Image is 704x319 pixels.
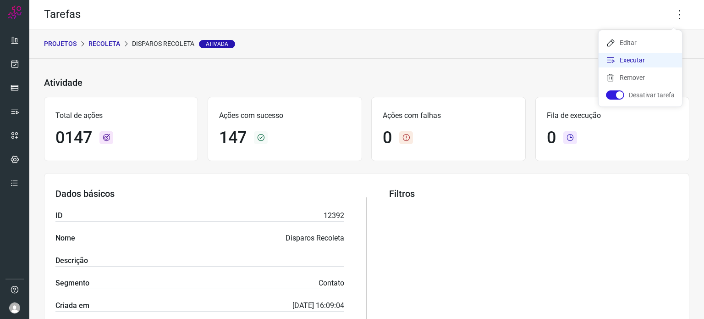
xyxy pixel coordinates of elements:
[383,128,392,148] h1: 0
[219,128,247,148] h1: 147
[44,77,82,88] h3: Atividade
[599,70,682,85] li: Remover
[599,88,682,102] li: Desativar tarefa
[55,278,89,289] label: Segmento
[292,300,344,311] p: [DATE] 16:09:04
[219,110,350,121] p: Ações com sucesso
[599,53,682,67] li: Executar
[389,188,678,199] h3: Filtros
[547,128,556,148] h1: 0
[199,40,235,48] span: Ativada
[55,233,75,244] label: Nome
[319,278,344,289] p: Contato
[286,233,344,244] p: Disparos Recoleta
[132,39,235,49] p: Disparos Recoleta
[547,110,678,121] p: Fila de execução
[55,188,344,199] h3: Dados básicos
[88,39,120,49] p: Recoleta
[55,210,62,221] label: ID
[44,39,77,49] p: PROJETOS
[324,210,344,221] p: 12392
[8,6,22,19] img: Logo
[599,35,682,50] li: Editar
[9,302,20,313] img: avatar-user-boy.jpg
[55,128,92,148] h1: 0147
[55,300,89,311] label: Criada em
[44,8,81,21] h2: Tarefas
[55,255,88,266] label: Descrição
[55,110,187,121] p: Total de ações
[383,110,514,121] p: Ações com falhas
